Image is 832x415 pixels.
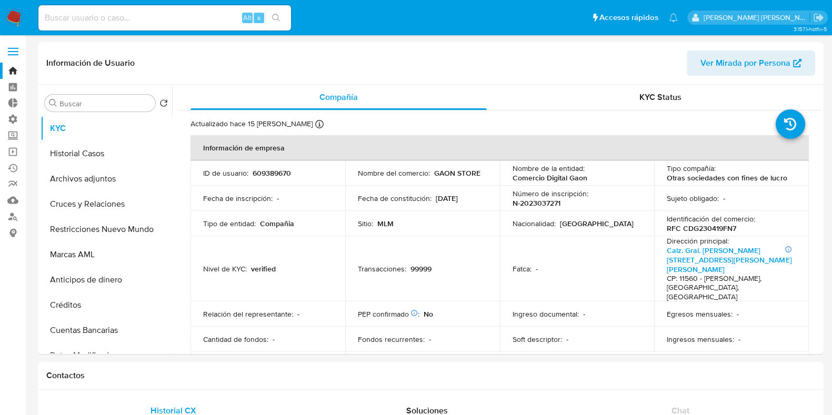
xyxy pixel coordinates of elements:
button: search-icon [265,11,287,25]
p: Fecha de inscripción : [203,194,273,203]
p: MLM [377,219,394,228]
p: Fondos recurrentes : [358,335,425,344]
a: Notificaciones [669,13,678,22]
p: Otras sociedades con fines de lucro [667,173,787,183]
p: - [277,194,279,203]
p: Actualizado hace 15 [PERSON_NAME] [191,119,313,129]
button: Archivos adjuntos [41,166,172,191]
p: Nivel de KYC : [203,264,247,274]
p: Sitio : [358,219,373,228]
button: Ver Mirada por Persona [687,50,815,76]
p: Comercio Digital Gaon [513,173,587,183]
p: PEP confirmado : [358,309,419,319]
p: Tipo compañía : [667,164,716,173]
p: Nombre del comercio : [358,168,430,178]
p: 609389670 [253,168,291,178]
p: - [738,335,740,344]
p: Cantidad de fondos : [203,335,268,344]
p: Fecha de constitución : [358,194,432,203]
p: - [297,309,299,319]
button: Datos Modificados [41,343,172,368]
p: Egresos mensuales : [667,309,733,319]
input: Buscar usuario o caso... [38,11,291,25]
a: Salir [813,12,824,23]
p: Soft descriptor : [513,335,562,344]
p: - [723,194,725,203]
button: Cuentas Bancarias [41,318,172,343]
span: Ver Mirada por Persona [700,50,790,76]
p: No [424,309,433,319]
p: ID de usuario : [203,168,248,178]
button: Restricciones Nuevo Mundo [41,217,172,242]
span: KYC Status [639,91,681,103]
p: daniela.lagunesrodriguez@mercadolibre.com.mx [704,13,810,23]
p: N-2023037271 [513,198,560,208]
button: Anticipos de dinero [41,267,172,292]
button: Buscar [49,99,57,107]
span: s [257,13,260,23]
h4: CP: 11560 - [PERSON_NAME], [GEOGRAPHIC_DATA], [GEOGRAPHIC_DATA] [667,274,792,302]
span: Compañía [319,91,358,103]
p: - [429,335,431,344]
p: Ingresos mensuales : [667,335,734,344]
p: - [737,309,739,319]
button: Historial Casos [41,141,172,166]
p: verified [251,264,276,274]
p: Compañia [260,219,294,228]
p: Relación del representante : [203,309,293,319]
p: Régimen de capital : [358,352,422,361]
th: Información de empresa [191,135,809,160]
p: RFC CDG230419FN7 [667,224,736,233]
button: Cruces y Relaciones [41,191,172,217]
button: Volver al orden por defecto [159,99,168,110]
button: KYC [41,116,172,141]
span: Alt [243,13,252,23]
p: Ingreso documental : [513,309,579,319]
p: Sujeto obligado : [667,194,719,203]
p: - [536,264,538,274]
p: Identificación del comercio : [667,214,755,224]
p: Transacciones : [358,264,406,274]
a: Calz. Gral. [PERSON_NAME][STREET_ADDRESS][PERSON_NAME][PERSON_NAME] [667,245,791,275]
p: Dirección principal : [667,236,729,246]
p: Fatca : [513,264,532,274]
button: Marcas AML [41,242,172,267]
p: - [273,335,275,344]
h1: Información de Usuario [46,58,135,68]
p: Tipo de entidad : [203,219,256,228]
p: Nacionalidad : [513,219,556,228]
span: Accesos rápidos [599,12,658,23]
button: Créditos [41,292,172,318]
p: GAON STORE [434,168,480,178]
p: [GEOGRAPHIC_DATA] [560,219,634,228]
p: [DATE] [436,194,458,203]
p: - [583,309,585,319]
p: - [566,335,568,344]
h1: Contactos [46,370,815,381]
p: 99999 [410,264,432,274]
input: Buscar [59,99,151,108]
p: Número de inscripción : [513,189,588,198]
p: Nombre de la entidad : [513,164,585,173]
